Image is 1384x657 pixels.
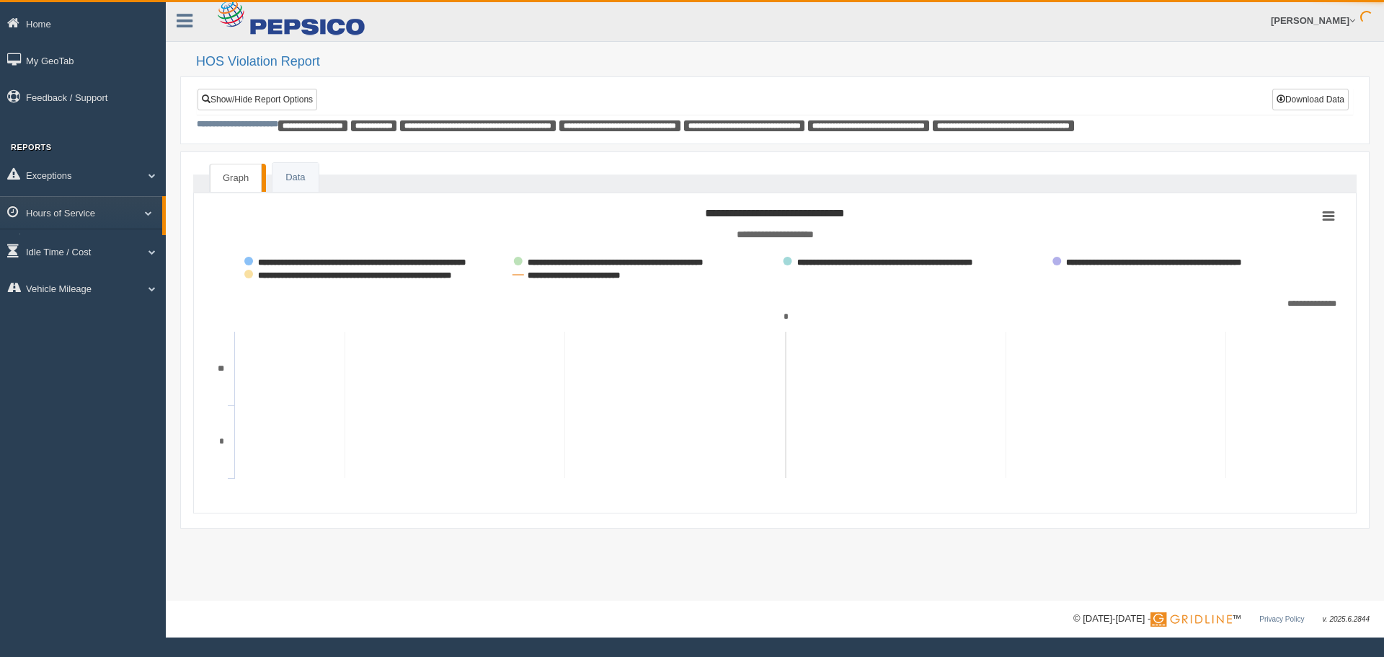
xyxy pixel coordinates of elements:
[196,55,1370,69] h2: HOS Violation Report
[210,164,262,193] a: Graph
[1259,615,1304,623] a: Privacy Policy
[1150,612,1232,627] img: Gridline
[1272,89,1349,110] button: Download Data
[272,163,318,193] a: Data
[26,233,162,259] a: HOS Explanation Reports
[1323,615,1370,623] span: v. 2025.6.2844
[1073,612,1370,627] div: © [DATE]-[DATE] - ™
[198,89,317,110] a: Show/Hide Report Options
